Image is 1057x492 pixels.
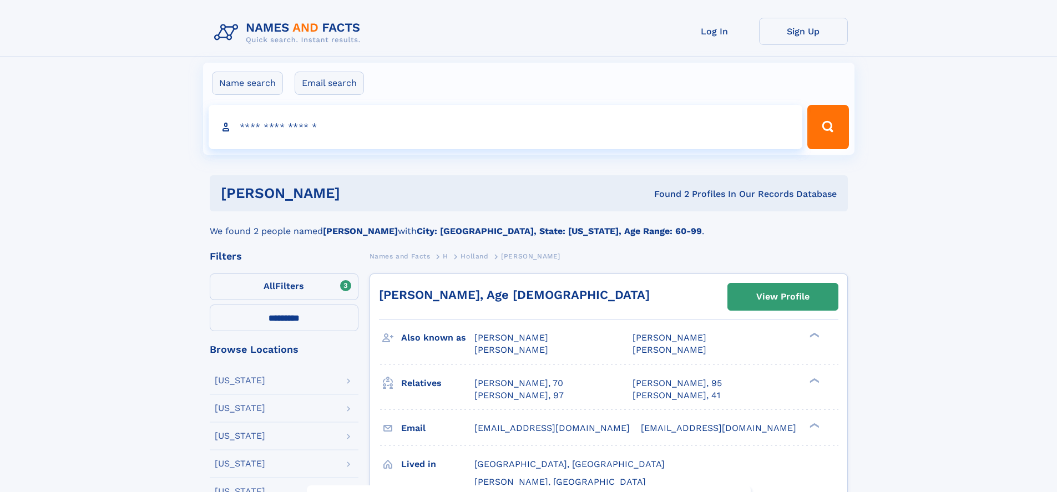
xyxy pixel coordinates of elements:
[633,344,706,355] span: [PERSON_NAME]
[401,419,474,438] h3: Email
[461,252,488,260] span: Holland
[210,251,358,261] div: Filters
[215,404,265,413] div: [US_STATE]
[379,288,650,302] a: [PERSON_NAME], Age [DEMOGRAPHIC_DATA]
[370,249,431,263] a: Names and Facts
[633,332,706,343] span: [PERSON_NAME]
[633,389,720,402] a: [PERSON_NAME], 41
[497,188,837,200] div: Found 2 Profiles In Our Records Database
[756,284,810,310] div: View Profile
[461,249,488,263] a: Holland
[215,432,265,440] div: [US_STATE]
[807,377,820,384] div: ❯
[210,18,370,48] img: Logo Names and Facts
[474,476,646,487] span: [PERSON_NAME], [GEOGRAPHIC_DATA]
[295,72,364,95] label: Email search
[474,377,563,389] a: [PERSON_NAME], 70
[807,332,820,339] div: ❯
[474,332,548,343] span: [PERSON_NAME]
[212,72,283,95] label: Name search
[474,344,548,355] span: [PERSON_NAME]
[641,423,796,433] span: [EMAIL_ADDRESS][DOMAIN_NAME]
[443,249,448,263] a: H
[474,459,665,469] span: [GEOGRAPHIC_DATA], [GEOGRAPHIC_DATA]
[417,226,702,236] b: City: [GEOGRAPHIC_DATA], State: [US_STATE], Age Range: 60-99
[209,105,803,149] input: search input
[633,377,722,389] a: [PERSON_NAME], 95
[264,281,275,291] span: All
[759,18,848,45] a: Sign Up
[443,252,448,260] span: H
[401,328,474,347] h3: Also known as
[210,344,358,354] div: Browse Locations
[728,283,838,310] a: View Profile
[215,459,265,468] div: [US_STATE]
[501,252,560,260] span: [PERSON_NAME]
[221,186,497,200] h1: [PERSON_NAME]
[323,226,398,236] b: [PERSON_NAME]
[807,105,848,149] button: Search Button
[670,18,759,45] a: Log In
[210,273,358,300] label: Filters
[215,376,265,385] div: [US_STATE]
[474,389,564,402] a: [PERSON_NAME], 97
[401,374,474,393] h3: Relatives
[401,455,474,474] h3: Lived in
[807,422,820,429] div: ❯
[210,211,848,238] div: We found 2 people named with .
[474,423,630,433] span: [EMAIL_ADDRESS][DOMAIN_NAME]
